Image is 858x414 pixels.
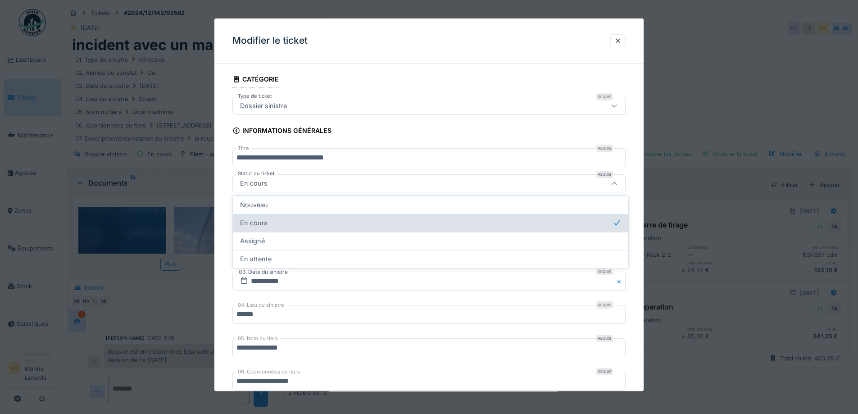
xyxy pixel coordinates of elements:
[240,218,268,228] span: En cours
[596,93,613,100] div: Requis
[232,73,279,88] div: Catégorie
[596,268,613,276] div: Requis
[236,101,291,111] div: Dossier sinistre
[236,179,271,189] div: En cours
[238,268,289,278] label: 03. Date du sinistre
[596,369,613,376] div: Requis
[236,302,286,309] label: 04. Lieu du sinistre
[236,335,280,343] label: 05. Nom du tiers
[596,145,613,152] div: Requis
[240,200,268,210] span: Nouveau
[240,254,272,264] span: En attente
[232,35,308,46] h3: Modifier le ticket
[236,92,274,100] label: Type de ticket
[236,145,251,153] label: Titre
[236,369,302,376] label: 06. Coordonnées du tiers
[596,302,613,309] div: Requis
[236,170,277,178] label: Statut du ticket
[616,272,626,291] button: Close
[596,335,613,342] div: Requis
[596,171,613,178] div: Requis
[232,124,331,139] div: Informations générales
[240,236,265,246] span: Assigné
